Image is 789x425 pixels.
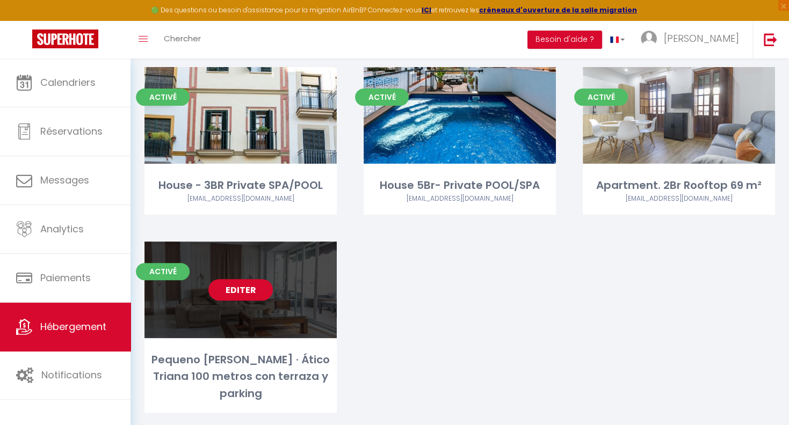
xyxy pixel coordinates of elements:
span: Calendriers [40,76,96,89]
img: Super Booking [32,30,98,48]
button: Besoin d'aide ? [527,31,602,49]
div: House - 3BR Private SPA/POOL [144,177,337,194]
div: House 5Br- Private POOL/SPA [364,177,556,194]
div: Apartment. 2Br Rooftop 69 m² [583,177,775,194]
span: Notifications [41,368,102,382]
span: Analytics [40,222,84,236]
div: Airbnb [364,194,556,204]
img: ... [641,31,657,47]
a: Editer [208,279,273,301]
span: Activé [136,263,190,280]
a: Chercher [156,21,209,58]
div: Pequeno [PERSON_NAME] · Ático Triana 100 metros con terraza y parking [144,351,337,402]
div: Airbnb [144,194,337,204]
div: Airbnb [583,194,775,204]
span: Activé [136,89,190,106]
span: Paiements [40,271,91,284]
span: Chercher [164,33,201,44]
a: ICI [422,5,431,14]
span: Messages [40,173,89,187]
span: Réservations [40,124,103,138]
a: créneaux d'ouverture de la salle migration [479,5,637,14]
span: Hébergement [40,320,106,333]
button: Ouvrir le widget de chat LiveChat [9,4,41,36]
span: Activé [355,89,409,106]
img: logout [764,33,777,46]
a: ... [PERSON_NAME] [633,21,752,58]
span: [PERSON_NAME] [664,32,739,45]
span: Activé [574,89,628,106]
